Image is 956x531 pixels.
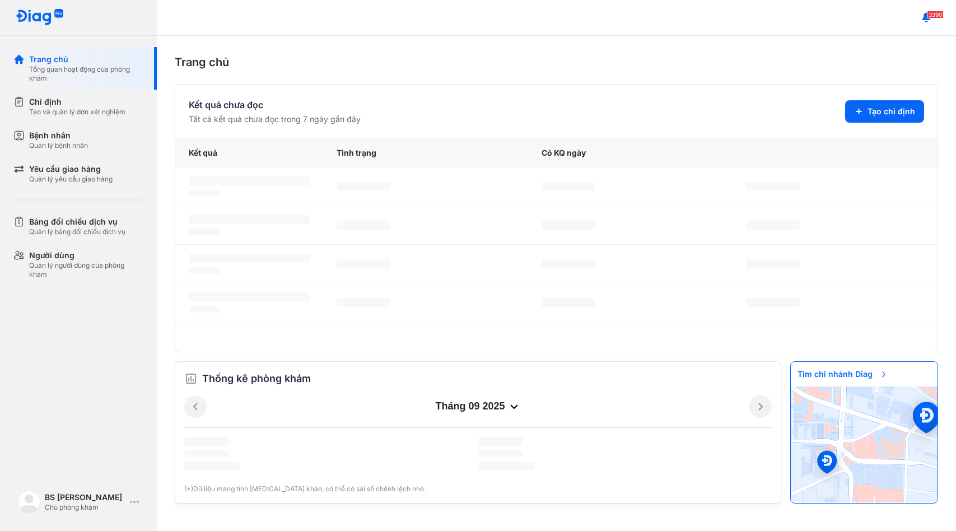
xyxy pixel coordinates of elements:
span: ‌ [189,306,220,313]
img: logo [18,491,40,513]
span: ‌ [542,298,595,307]
span: ‌ [189,176,310,185]
span: ‌ [189,267,220,274]
img: logo [16,9,64,26]
button: Tạo chỉ định [845,100,924,123]
span: ‌ [337,221,390,230]
span: 3390 [927,11,944,18]
span: ‌ [189,229,220,235]
div: tháng 09 2025 [207,400,749,413]
div: Có KQ ngày [528,138,733,167]
span: ‌ [184,437,229,446]
div: Bảng đối chiếu dịch vụ [29,216,125,227]
div: (*)Dữ liệu mang tính [MEDICAL_DATA] khảo, có thể có sai số chênh lệch nhỏ. [184,484,772,494]
div: Người dùng [29,250,143,261]
span: ‌ [184,462,240,471]
span: ‌ [478,437,523,446]
div: Kết quả chưa đọc [189,98,361,111]
span: ‌ [337,298,390,307]
div: BS [PERSON_NAME] [45,492,125,503]
div: Kết quả [175,138,323,167]
span: ‌ [189,215,310,224]
div: Quản lý yêu cầu giao hàng [29,175,113,184]
span: ‌ [746,182,800,191]
div: Bệnh nhân [29,130,88,141]
span: ‌ [478,450,523,457]
div: Quản lý bảng đối chiếu dịch vụ [29,227,125,236]
span: ‌ [337,259,390,268]
div: Trang chủ [29,54,143,65]
div: Quản lý bệnh nhân [29,141,88,150]
span: ‌ [337,182,390,191]
div: Tình trạng [323,138,528,167]
span: ‌ [746,298,800,307]
div: Tất cả kết quả chưa đọc trong 7 ngày gần đây [189,114,361,125]
span: Tìm chi nhánh Diag [791,362,895,386]
div: Yêu cầu giao hàng [29,164,113,175]
span: ‌ [746,259,800,268]
div: Chỉ định [29,96,125,108]
span: ‌ [189,190,220,197]
img: order.5a6da16c.svg [184,372,198,385]
div: Tạo và quản lý đơn xét nghiệm [29,108,125,117]
span: Tạo chỉ định [868,106,915,117]
div: Tổng quan hoạt động của phòng khám [29,65,143,83]
span: ‌ [478,462,534,471]
span: ‌ [184,450,229,457]
div: Quản lý người dùng của phòng khám [29,261,143,279]
span: ‌ [746,221,800,230]
span: ‌ [189,254,310,263]
span: ‌ [542,221,595,230]
span: ‌ [189,292,310,301]
span: ‌ [542,259,595,268]
div: Trang chủ [175,54,938,71]
span: Thống kê phòng khám [202,371,311,386]
div: Chủ phòng khám [45,503,125,512]
span: ‌ [542,182,595,191]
